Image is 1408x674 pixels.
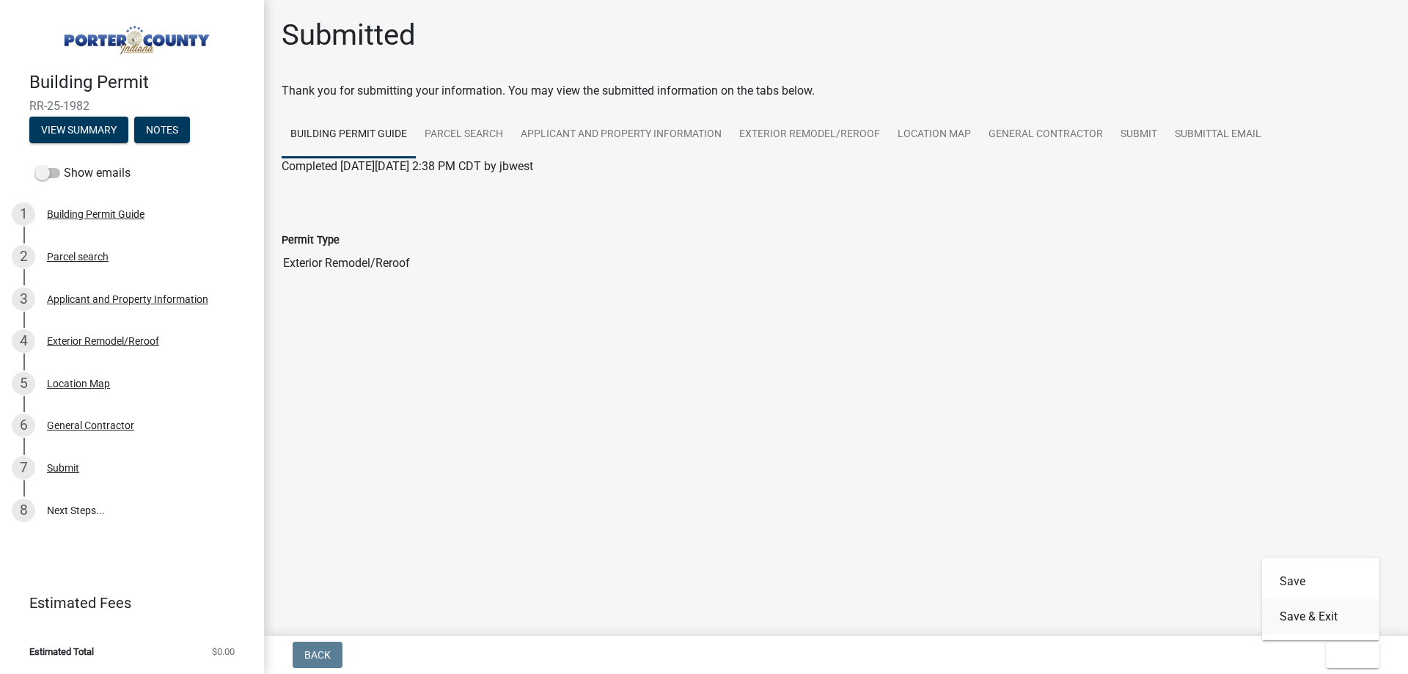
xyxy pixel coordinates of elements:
[12,414,35,437] div: 6
[1112,111,1166,158] a: Submit
[1166,111,1270,158] a: Submittal Email
[35,164,131,182] label: Show emails
[47,252,109,262] div: Parcel search
[29,117,128,143] button: View Summary
[29,99,235,113] span: RR-25-1982
[134,125,190,136] wm-modal-confirm: Notes
[980,111,1112,158] a: General Contractor
[12,202,35,226] div: 1
[282,111,416,158] a: Building Permit Guide
[47,463,79,473] div: Submit
[293,642,342,668] button: Back
[282,235,340,246] label: Permit Type
[134,117,190,143] button: Notes
[12,588,241,618] a: Estimated Fees
[47,209,144,219] div: Building Permit Guide
[47,294,208,304] div: Applicant and Property Information
[29,647,94,656] span: Estimated Total
[12,287,35,311] div: 3
[12,499,35,522] div: 8
[47,336,159,346] div: Exterior Remodel/Reroof
[282,18,416,53] h1: Submitted
[304,649,331,661] span: Back
[212,647,235,656] span: $0.00
[730,111,889,158] a: Exterior Remodel/Reroof
[12,329,35,353] div: 4
[889,111,980,158] a: Location Map
[282,159,533,173] span: Completed [DATE][DATE] 2:38 PM CDT by jbwest
[12,456,35,480] div: 7
[1338,649,1359,661] span: Exit
[12,245,35,268] div: 2
[416,111,512,158] a: Parcel search
[1262,558,1379,640] div: Exit
[1262,564,1379,599] button: Save
[29,72,252,93] h4: Building Permit
[1326,642,1379,668] button: Exit
[12,372,35,395] div: 5
[512,111,730,158] a: Applicant and Property Information
[47,420,134,431] div: General Contractor
[282,82,1390,100] div: Thank you for submitting your information. You may view the submitted information on the tabs below.
[47,378,110,389] div: Location Map
[29,125,128,136] wm-modal-confirm: Summary
[29,15,241,56] img: Porter County, Indiana
[1262,599,1379,634] button: Save & Exit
